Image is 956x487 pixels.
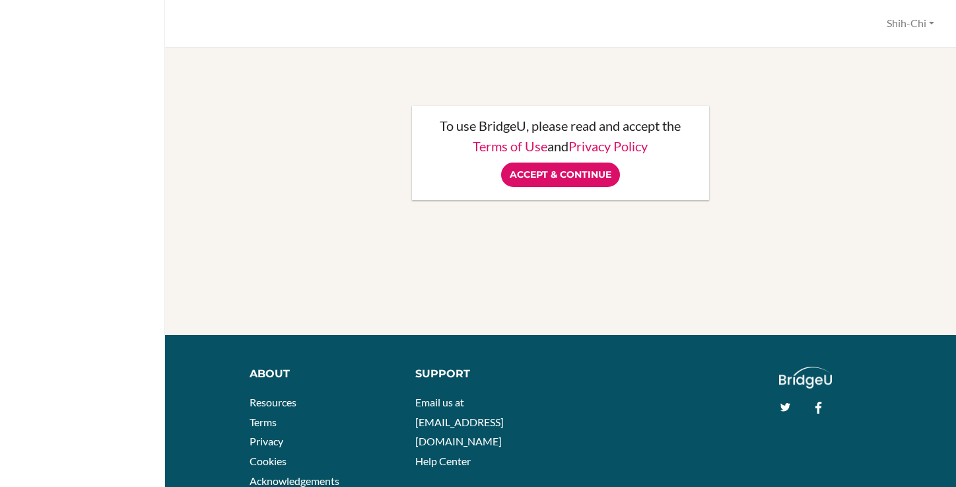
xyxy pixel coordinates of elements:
[501,163,620,187] input: Accept & Continue
[250,474,339,487] a: Acknowledgements
[415,367,551,382] div: Support
[473,138,547,154] a: Terms of Use
[568,138,648,154] a: Privacy Policy
[250,416,277,428] a: Terms
[250,396,296,408] a: Resources
[250,367,395,382] div: About
[779,367,833,389] img: logo_white@2x-f4f0deed5e89b7ecb1c2cc34c3e3d731f90f0f143d5ea2071677605dd97b5244.png
[881,11,940,36] button: Shih-Chi
[250,435,283,447] a: Privacy
[415,396,504,447] a: Email us at [EMAIL_ADDRESS][DOMAIN_NAME]
[425,139,697,153] p: and
[250,455,287,467] a: Cookies
[415,455,471,467] a: Help Center
[425,119,697,132] p: To use BridgeU, please read and accept the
